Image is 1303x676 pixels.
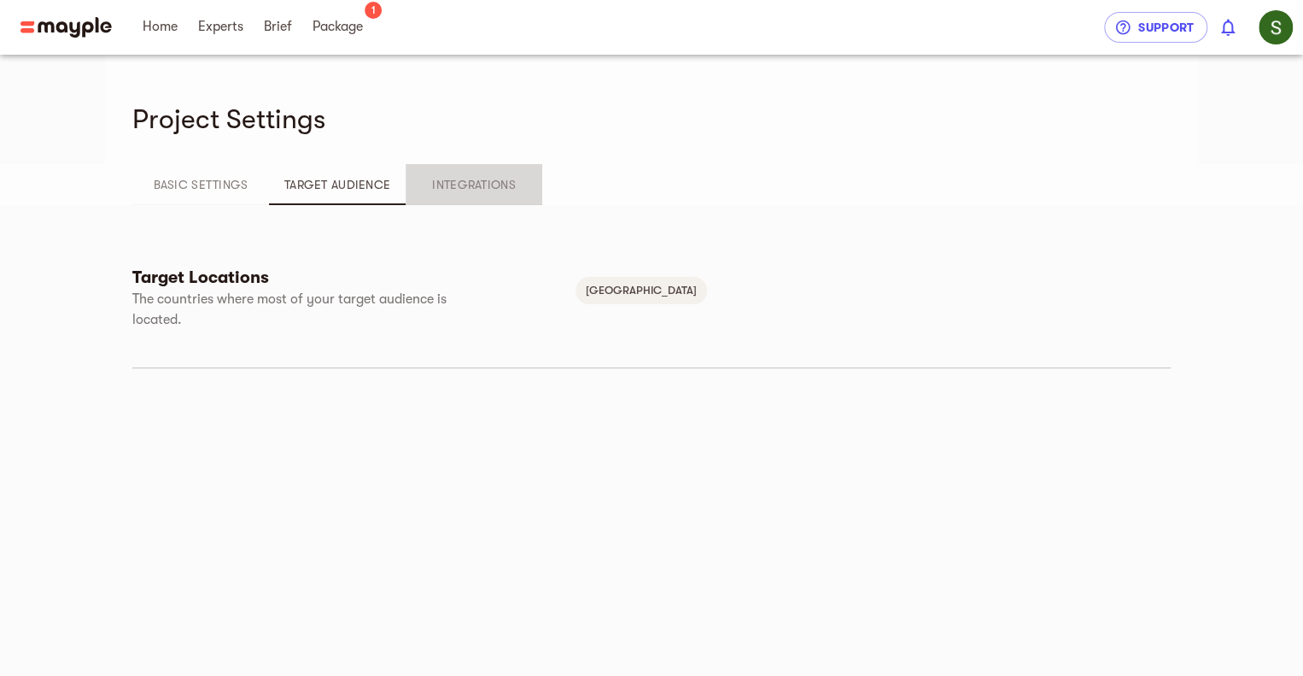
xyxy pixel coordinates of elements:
[20,17,112,38] img: Main logo
[132,267,565,289] h6: Target Locations
[313,16,363,37] span: Package
[1104,12,1207,43] button: Support
[279,174,395,195] span: Target Audience
[576,280,707,301] span: [GEOGRAPHIC_DATA]
[416,174,532,195] span: Integrations
[264,16,292,37] span: Brief
[198,16,243,37] span: Experts
[1259,10,1293,44] img: rwAumiyqSJyNbvUoMhLC
[1207,7,1248,48] button: show 0 new notifications
[1118,17,1194,38] span: Support
[132,103,1157,137] h4: Project Settings
[132,289,457,330] p: The countries where most of your target audience is located.
[143,16,178,37] span: Home
[365,2,382,19] span: 1
[143,174,259,195] span: Basic Settings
